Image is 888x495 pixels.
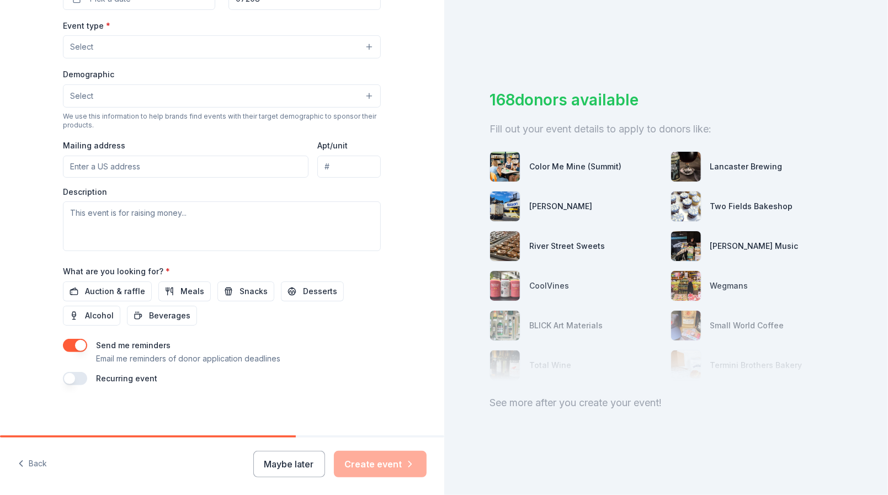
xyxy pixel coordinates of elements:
[490,231,520,261] img: photo for River Street Sweets
[490,152,520,182] img: photo for Color Me Mine (Summit)
[671,152,701,182] img: photo for Lancaster Brewing
[180,285,204,298] span: Meals
[63,266,170,277] label: What are you looking for?
[149,309,190,322] span: Beverages
[63,69,114,80] label: Demographic
[63,84,381,108] button: Select
[671,191,701,221] img: photo for Two Fields Bakeshop
[63,35,381,58] button: Select
[253,451,325,477] button: Maybe later
[63,281,152,301] button: Auction & raffle
[18,453,47,476] button: Back
[85,309,114,322] span: Alcohol
[671,231,701,261] img: photo for Alfred Music
[710,160,783,173] div: Lancaster Brewing
[303,285,337,298] span: Desserts
[85,285,145,298] span: Auction & raffle
[127,306,197,326] button: Beverages
[281,281,344,301] button: Desserts
[490,191,520,221] img: photo for Matson
[70,40,93,54] span: Select
[710,239,799,253] div: [PERSON_NAME] Music
[70,89,93,103] span: Select
[158,281,211,301] button: Meals
[490,394,843,412] div: See more after you create your event!
[490,88,843,111] div: 168 donors available
[96,374,157,383] label: Recurring event
[529,160,621,173] div: Color Me Mine (Summit)
[490,120,843,138] div: Fill out your event details to apply to donors like:
[63,20,110,31] label: Event type
[217,281,274,301] button: Snacks
[317,156,381,178] input: #
[710,200,793,213] div: Two Fields Bakeshop
[63,140,125,151] label: Mailing address
[240,285,268,298] span: Snacks
[63,187,107,198] label: Description
[63,306,120,326] button: Alcohol
[317,140,348,151] label: Apt/unit
[63,156,309,178] input: Enter a US address
[96,352,280,365] p: Email me reminders of donor application deadlines
[96,340,171,350] label: Send me reminders
[63,112,381,130] div: We use this information to help brands find events with their target demographic to sponsor their...
[529,200,592,213] div: [PERSON_NAME]
[529,239,605,253] div: River Street Sweets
